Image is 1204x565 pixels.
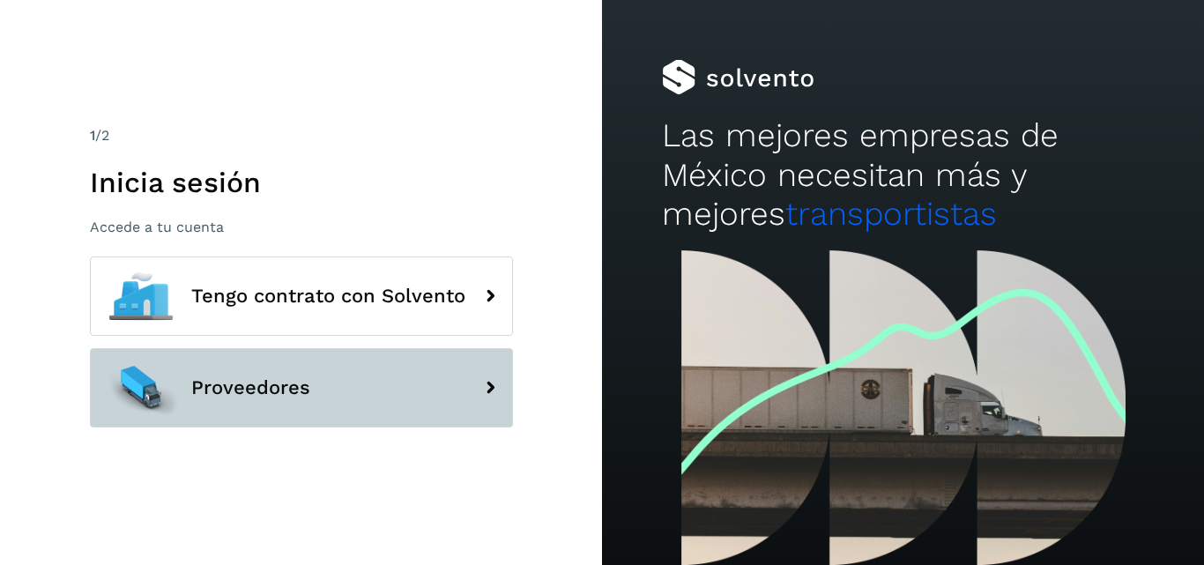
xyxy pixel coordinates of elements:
span: 1 [90,127,95,144]
h2: Las mejores empresas de México necesitan más y mejores [662,116,1143,234]
h1: Inicia sesión [90,166,513,199]
div: /2 [90,125,513,146]
span: Proveedores [191,377,310,398]
button: Tengo contrato con Solvento [90,256,513,336]
span: Tengo contrato con Solvento [191,286,465,307]
p: Accede a tu cuenta [90,219,513,235]
button: Proveedores [90,348,513,427]
span: transportistas [785,195,997,233]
